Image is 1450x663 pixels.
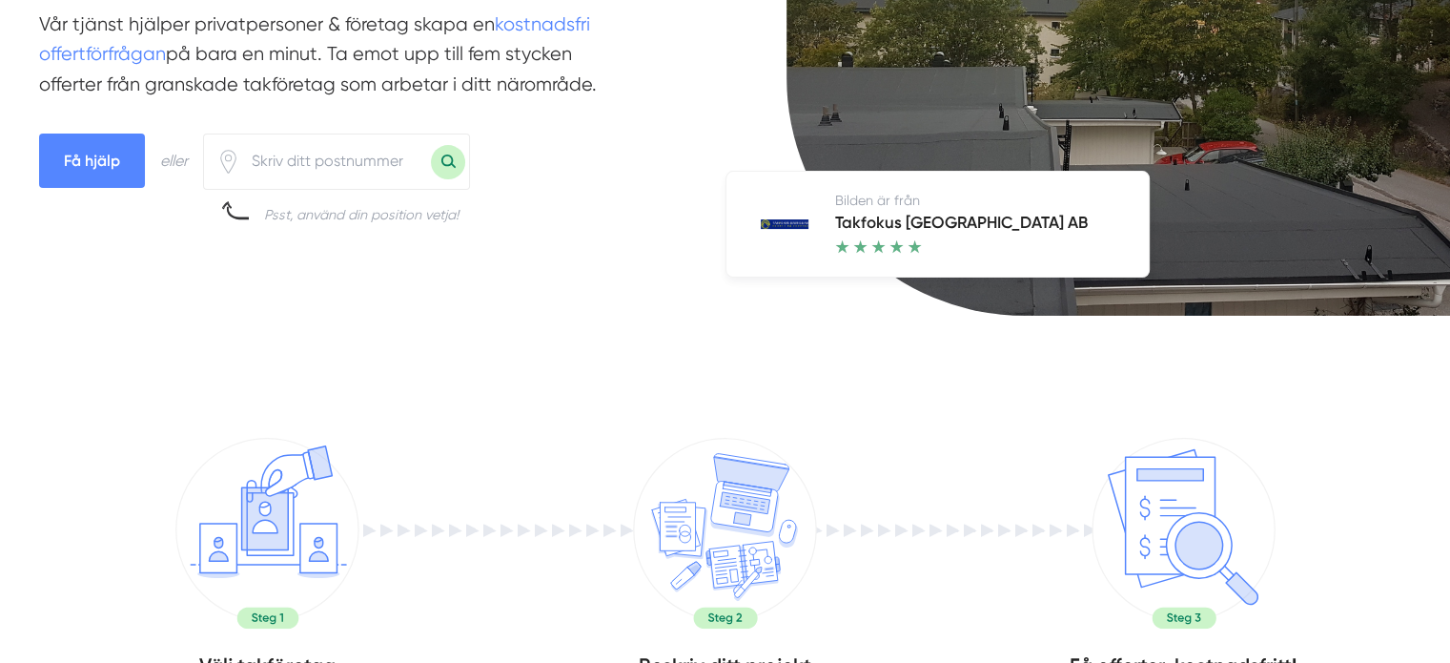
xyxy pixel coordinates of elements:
img: Takfokus Sverige AB logotyp [761,219,808,229]
svg: Pin / Karta [216,150,240,174]
div: Psst, använd din position vetja! [264,205,459,224]
h5: Takfokus [GEOGRAPHIC_DATA] AB [835,210,1088,239]
span: Klicka för att använda din position. [216,150,240,174]
p: Vår tjänst hjälper privatpersoner & företag skapa en på bara en minut. Ta emot upp till fem styck... [39,10,616,109]
div: eller [160,149,188,173]
button: Sök med postnummer [431,145,465,179]
span: Bilden är från [835,193,920,208]
span: Få hjälp [39,134,145,188]
input: Skriv ditt postnummer [240,139,431,183]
